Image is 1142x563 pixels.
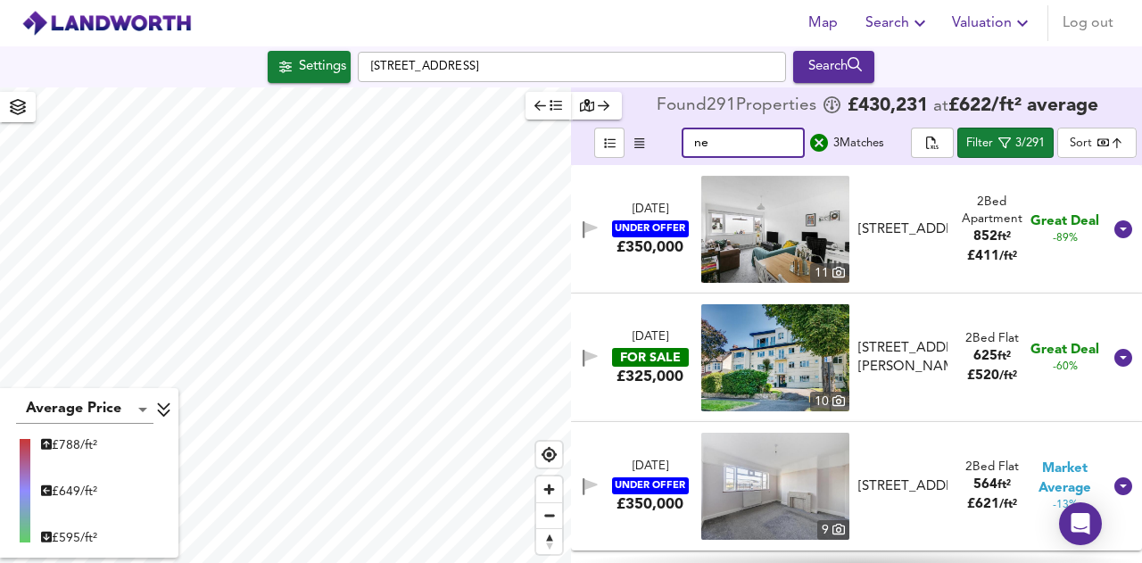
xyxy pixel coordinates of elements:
div: Sort [1070,135,1092,152]
button: Valuation [945,5,1040,41]
div: UNDER OFFER [612,477,689,494]
span: £ 520 [967,369,1017,383]
div: 3/291 [1015,134,1045,154]
button: search [805,128,833,157]
span: £ 430,231 [848,97,928,115]
div: 2 Bed Flat [965,330,1019,347]
button: Log out [1055,5,1121,41]
div: 10 [810,392,849,411]
div: Settings [299,55,346,79]
div: £325,000 [617,367,683,386]
a: property thumbnail 9 [701,433,849,540]
span: Great Deal [1030,212,1099,231]
span: Map [801,11,844,36]
span: £ 621 [967,498,1017,511]
input: Enter a location... [358,52,786,82]
div: £350,000 [617,494,683,514]
div: New Park Road, Vincent Court, SW2 4HP [851,339,956,377]
div: 2 Bed Flat [965,459,1019,476]
div: 3 Match es [833,134,884,153]
button: Find my location [536,442,562,468]
div: [DATE]FOR SALE£325,000 property thumbnail 10 [STREET_ADDRESS][PERSON_NAME]2Bed Flat625ft²£520/ft²... [571,294,1142,422]
span: 564 [973,478,997,492]
span: -89% [1053,231,1078,246]
div: £ 595/ft² [41,529,97,547]
div: 2 Bed Apartment [955,194,1028,228]
svg: Show Details [1113,476,1134,497]
div: split button [911,128,954,158]
button: Reset bearing to north [536,528,562,554]
input: Text Filter... [682,128,805,158]
button: Search [858,5,938,41]
span: £ 622 / ft² average [948,96,1098,115]
div: 11 [810,263,849,283]
div: Search [798,55,870,79]
button: Settings [268,51,351,83]
div: Sort [1057,128,1137,158]
div: £ 649/ft² [41,483,97,501]
span: £ 411 [967,250,1017,263]
span: / ft² [999,370,1017,382]
span: 625 [973,350,997,363]
span: Great Deal [1030,341,1099,360]
svg: Show Details [1113,347,1134,368]
div: Run Your Search [793,51,874,83]
button: Search [793,51,874,83]
span: -60% [1053,360,1078,375]
div: Filter [966,134,993,154]
div: [STREET_ADDRESS] [858,220,948,239]
img: property thumbnail [701,176,849,283]
span: Search [865,11,931,36]
a: property thumbnail 11 [701,176,849,283]
div: £ 788/ft² [41,436,97,454]
div: Click to configure Search Settings [268,51,351,83]
span: Market Average [1029,460,1102,498]
span: / ft² [999,499,1017,510]
div: [DATE] [633,459,668,476]
button: Filter3/291 [957,128,1054,158]
div: Found 291 Propert ies [657,97,821,115]
svg: Show Details [1113,219,1134,240]
button: Map [794,5,851,41]
div: £350,000 [617,237,683,257]
div: FOR SALE [612,348,689,367]
span: Valuation [952,11,1033,36]
span: / ft² [999,251,1017,262]
button: Zoom out [536,502,562,528]
span: ft² [997,479,1011,491]
div: UNDER OFFER [612,220,689,237]
div: [DATE] [633,202,668,219]
div: [DATE]UNDER OFFER£350,000 property thumbnail 11 [STREET_ADDRESS]2Bed Apartment852ft²£411/ft² Grea... [571,165,1142,294]
span: -13% [1053,498,1078,513]
div: Average Price [16,395,153,424]
div: [STREET_ADDRESS] [858,477,948,496]
img: property thumbnail [701,304,849,411]
a: property thumbnail 10 [701,304,849,411]
div: 9 [817,520,849,540]
span: Log out [1063,11,1113,36]
span: 852 [973,230,997,244]
span: Reset bearing to north [536,529,562,554]
div: [DATE] [633,329,668,346]
span: ft² [997,231,1011,243]
div: [DATE]UNDER OFFER£350,000 property thumbnail 9 [STREET_ADDRESS]2Bed Flat564ft²£621/ft² Market Ave... [571,422,1142,551]
img: property thumbnail [701,433,849,540]
img: logo [21,10,192,37]
button: Zoom in [536,476,562,502]
span: ft² [997,351,1011,362]
span: Zoom out [536,503,562,528]
div: [STREET_ADDRESS][PERSON_NAME] [858,339,948,377]
span: at [933,98,948,115]
div: Open Intercom Messenger [1059,502,1102,545]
